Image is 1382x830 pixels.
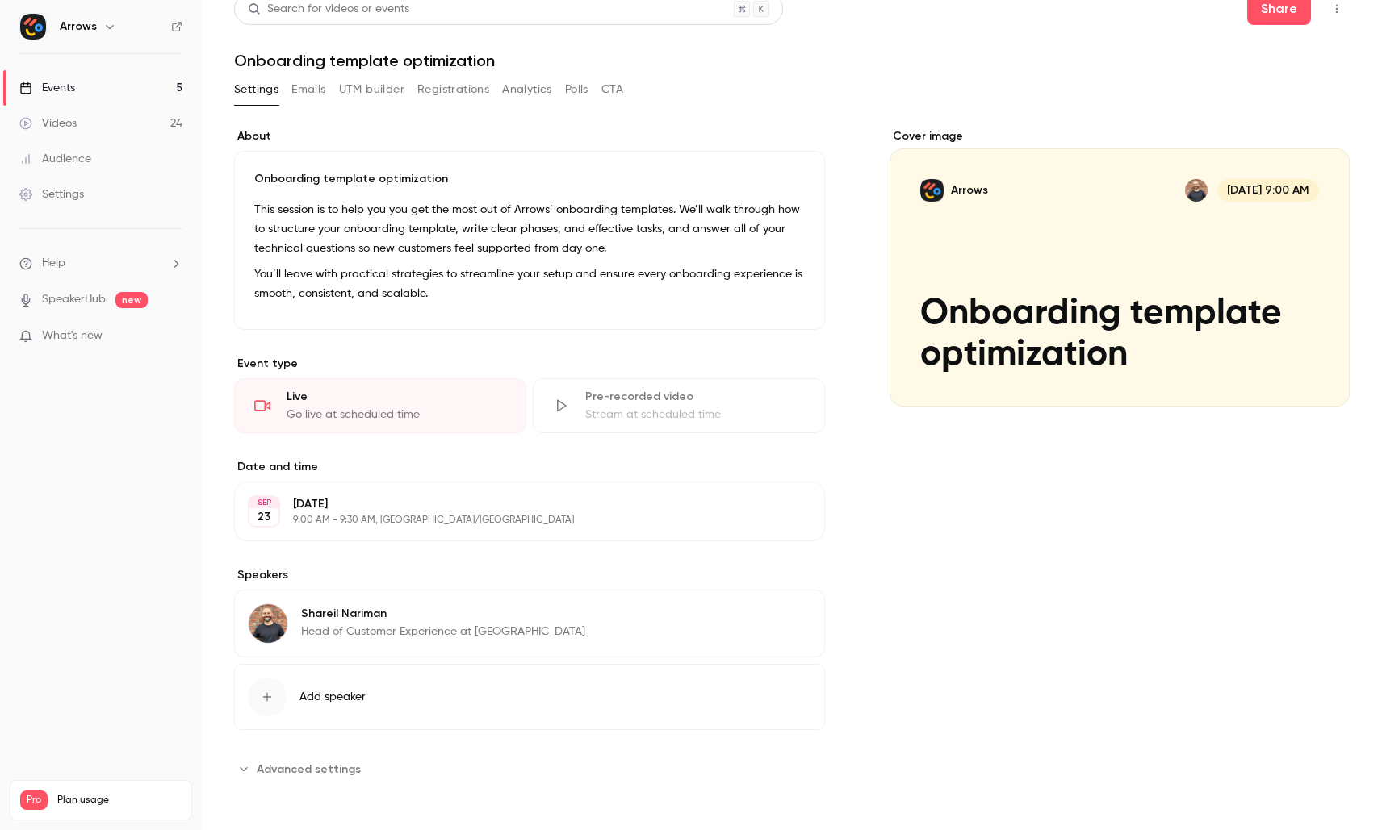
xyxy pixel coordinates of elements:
[234,128,825,144] label: About
[234,756,825,782] section: Advanced settings
[254,200,805,258] p: This session is to help you you get the most out of Arrows’ onboarding templates. We’ll walk thro...
[42,291,106,308] a: SpeakerHub
[19,186,84,202] div: Settings
[249,604,287,643] img: Shareil Nariman
[19,255,182,272] li: help-dropdown-opener
[248,1,409,18] div: Search for videos or events
[19,151,91,167] div: Audience
[163,329,182,344] iframe: Noticeable Trigger
[234,567,825,583] label: Speakers
[20,790,48,810] span: Pro
[234,356,825,372] p: Event type
[890,128,1350,144] label: Cover image
[234,51,1350,70] h1: Onboarding template optimization
[585,407,805,423] div: Stream at scheduled time
[502,77,552,102] button: Analytics
[234,77,278,102] button: Settings
[291,77,325,102] button: Emails
[585,389,805,405] div: Pre-recorded video
[339,77,404,102] button: UTM builder
[254,265,805,303] p: You’ll leave with practical strategies to streamline your setup and ensure every onboarding exper...
[42,327,103,344] span: What's new
[249,497,278,508] div: SEP
[293,514,739,527] p: 9:00 AM - 9:30 AM, [GEOGRAPHIC_DATA]/[GEOGRAPHIC_DATA]
[417,77,489,102] button: Registrations
[115,292,148,308] span: new
[234,664,825,730] button: Add speaker
[20,14,46,40] img: Arrows
[258,509,270,525] p: 23
[293,496,739,512] p: [DATE]
[19,115,77,131] div: Videos
[287,407,506,423] div: Go live at scheduled time
[234,756,371,782] button: Advanced settings
[60,19,97,35] h6: Arrows
[42,255,65,272] span: Help
[57,794,182,807] span: Plan usage
[301,624,585,640] p: Head of Customer Experience at [GEOGRAPHIC_DATA]
[254,171,805,187] p: Onboarding template optimization
[533,378,825,433] div: Pre-recorded videoStream at scheduled time
[287,389,506,405] div: Live
[234,590,825,657] div: Shareil NarimanShareil NarimanHead of Customer Experience at [GEOGRAPHIC_DATA]
[565,77,588,102] button: Polls
[301,606,585,622] p: Shareil Nariman
[234,378,526,433] div: LiveGo live at scheduled time
[257,761,361,778] span: Advanced settings
[234,459,825,475] label: Date and time
[890,128,1350,407] section: Cover image
[19,80,75,96] div: Events
[601,77,623,102] button: CTA
[299,689,366,705] span: Add speaker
